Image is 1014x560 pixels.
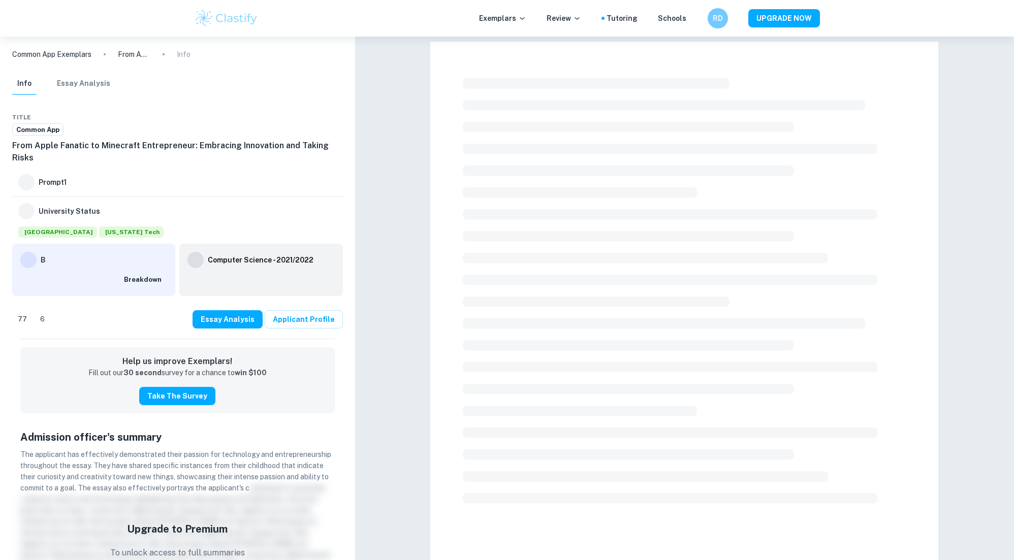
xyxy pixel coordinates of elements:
span: The applicant has effectively demonstrated their passion for technology and entrepreneurship thro... [20,450,331,492]
a: Tutoring [607,13,638,24]
strong: win $100 [235,369,267,377]
span: 77 [12,314,33,324]
div: Accepted: Stanford University [18,223,97,238]
a: Common App [12,123,64,136]
img: Clastify logo [194,8,259,28]
h5: Upgrade to Premium [127,521,228,537]
p: Info [177,49,191,60]
div: Dislike [35,311,50,327]
span: [GEOGRAPHIC_DATA] [18,226,97,238]
div: Report issue [335,111,343,123]
div: Share [314,111,323,123]
button: Essay Analysis [57,73,110,95]
a: Applicant Profile [265,310,343,328]
span: [US_STATE] Tech [99,226,164,238]
button: Breakdown [121,272,167,287]
button: Prompt1 [12,168,343,196]
h6: From Apple Fanatic to Minecraft Entrepreneur: Embracing Innovation and Taking Risks [12,140,343,164]
p: Fill out our survey for a chance to [88,368,267,379]
button: RD [708,8,728,28]
button: Info [12,73,37,95]
button: UPGRADE NOW [748,9,820,27]
span: 6 [35,314,50,324]
a: Common App Exemplars [12,49,91,60]
h6: Prompt 1 [39,177,333,188]
p: Exemplars [479,13,526,24]
p: To unlock access to full summaries [110,547,245,559]
button: Help and Feedback [694,16,700,21]
div: Like [12,311,33,327]
strong: 30 second [123,369,162,377]
p: Review [547,13,581,24]
p: From Apple Fanatic to Minecraft Entrepreneur: Embracing Innovation and Taking Risks [118,49,150,60]
button: Essay Analysis [193,310,263,328]
a: Schools [658,13,686,24]
h6: B [41,254,167,266]
h5: Admission officer's summary [20,430,335,445]
div: Accepted: Georgia Institute of Technology [99,223,164,238]
a: Computer Science - 2021/2022 [208,252,313,268]
h6: University Status [39,206,100,217]
h6: RD [712,13,724,24]
button: Take the Survey [139,387,215,405]
h6: Computer Science - 2021/2022 [208,254,313,266]
h6: Help us improve Exemplars! [28,355,327,368]
span: Title [12,113,31,122]
span: Common App [13,125,63,135]
div: Bookmark [325,111,333,123]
